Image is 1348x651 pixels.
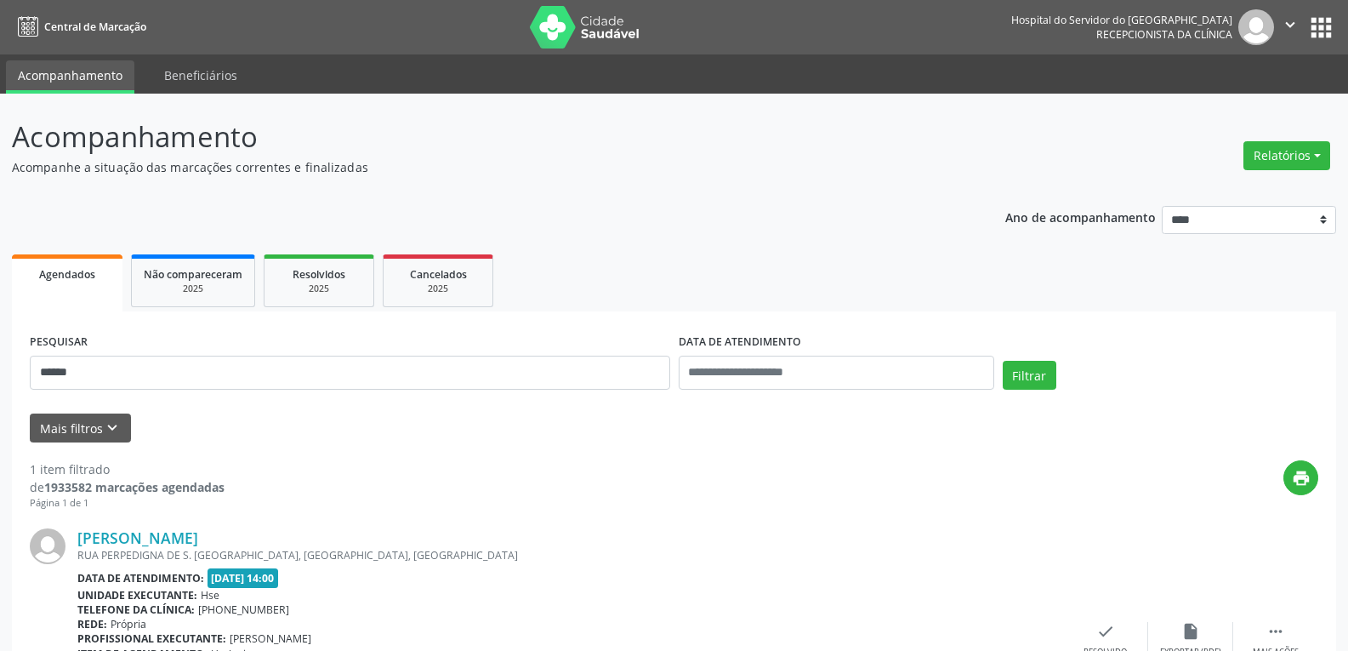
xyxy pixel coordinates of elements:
button:  [1274,9,1306,45]
p: Ano de acompanhamento [1005,206,1156,227]
span: [PERSON_NAME] [230,631,311,646]
strong: 1933582 marcações agendadas [44,479,225,495]
div: 2025 [276,283,361,295]
div: Hospital do Servidor do [GEOGRAPHIC_DATA] [1011,13,1232,27]
p: Acompanhamento [12,116,939,158]
b: Data de atendimento: [77,571,204,585]
span: Central de Marcação [44,20,146,34]
i:  [1266,622,1285,641]
button: Mais filtroskeyboard_arrow_down [30,414,131,443]
span: Resolvidos [293,267,345,282]
span: [PHONE_NUMBER] [198,602,289,617]
i: insert_drive_file [1181,622,1200,641]
b: Unidade executante: [77,588,197,602]
span: Hse [201,588,219,602]
button: Relatórios [1243,141,1330,170]
a: [PERSON_NAME] [77,528,198,547]
span: Recepcionista da clínica [1096,27,1232,42]
i: keyboard_arrow_down [103,419,122,437]
span: [DATE] 14:00 [208,568,279,588]
div: 2025 [144,283,242,295]
label: DATA DE ATENDIMENTO [679,329,801,356]
span: Agendados [39,267,95,282]
img: img [30,528,65,564]
i: check [1096,622,1115,641]
i:  [1281,15,1300,34]
img: img [1238,9,1274,45]
div: 2025 [395,283,481,295]
label: PESQUISAR [30,329,88,356]
b: Telefone da clínica: [77,602,195,617]
p: Acompanhe a situação das marcações correntes e finalizadas [12,158,939,176]
i: print [1292,469,1311,488]
span: Não compareceram [144,267,242,282]
a: Beneficiários [152,60,249,90]
b: Profissional executante: [77,631,226,646]
div: 1 item filtrado [30,460,225,478]
button: Filtrar [1003,361,1056,390]
a: Central de Marcação [12,13,146,41]
div: de [30,478,225,496]
a: Acompanhamento [6,60,134,94]
div: Página 1 de 1 [30,496,225,511]
button: print [1283,460,1318,495]
div: RUA PERPEDIGNA DE S. [GEOGRAPHIC_DATA], [GEOGRAPHIC_DATA], [GEOGRAPHIC_DATA] [77,548,1063,562]
span: Cancelados [410,267,467,282]
span: Própria [111,617,146,631]
button: apps [1306,13,1336,43]
b: Rede: [77,617,107,631]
